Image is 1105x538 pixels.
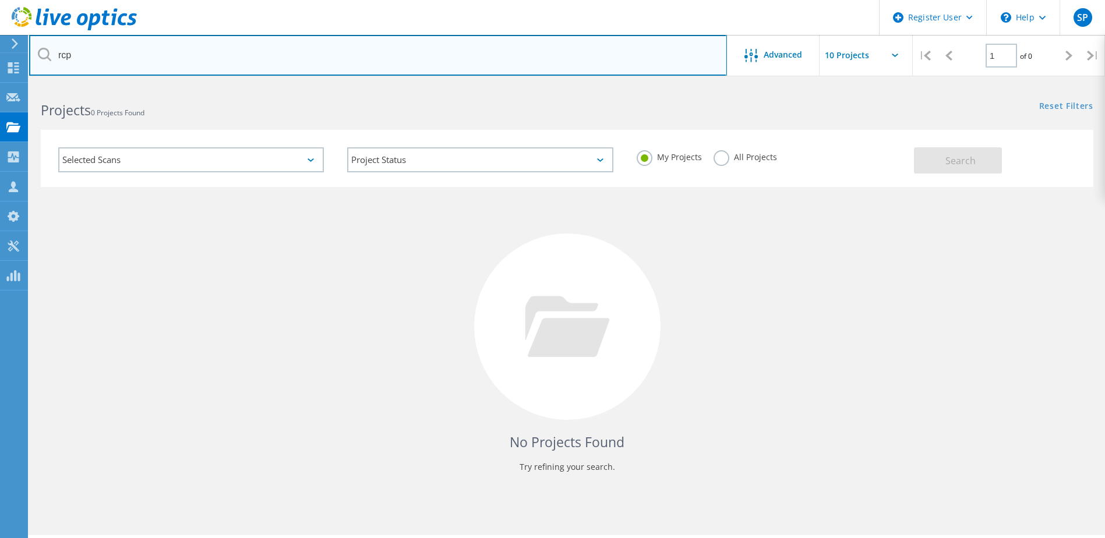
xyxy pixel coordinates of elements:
button: Search [914,147,1002,174]
a: Reset Filters [1039,102,1093,112]
span: Search [945,154,976,167]
span: Advanced [764,51,802,59]
input: Search projects by name, owner, ID, company, etc [29,35,727,76]
b: Projects [41,101,91,119]
span: SP [1077,13,1088,22]
div: Selected Scans [58,147,324,172]
span: of 0 [1020,51,1032,61]
a: Live Optics Dashboard [12,24,137,33]
h4: No Projects Found [52,433,1082,452]
p: Try refining your search. [52,458,1082,476]
div: | [913,35,937,76]
svg: \n [1001,12,1011,23]
div: | [1081,35,1105,76]
span: 0 Projects Found [91,108,144,118]
div: Project Status [347,147,613,172]
label: My Projects [637,150,702,161]
label: All Projects [714,150,777,161]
